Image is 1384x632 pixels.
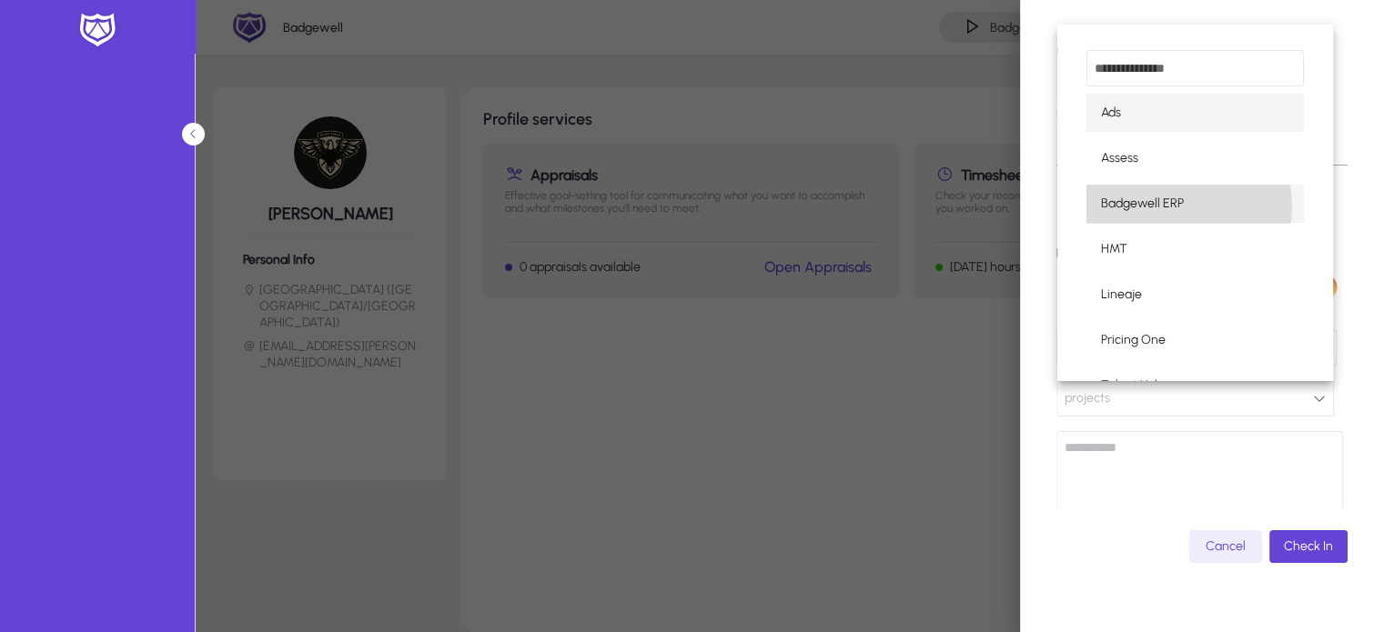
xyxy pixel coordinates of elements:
mat-option: Badgewell ERP [1086,185,1304,223]
mat-option: HMT [1086,230,1304,268]
span: HMT [1101,238,1127,260]
span: Talent Hub [1101,375,1162,396]
mat-option: Lineaje [1086,276,1304,314]
mat-option: Ads [1086,94,1304,132]
input: dropdown search [1086,50,1304,86]
span: Badgewell ERP [1101,193,1184,215]
mat-option: Assess [1086,139,1304,177]
mat-option: Pricing One [1086,321,1304,359]
span: Lineaje [1101,284,1142,306]
mat-option: Talent Hub [1086,366,1304,405]
span: Pricing One [1101,329,1166,351]
span: Ads [1101,102,1121,124]
span: Assess [1101,147,1138,169]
